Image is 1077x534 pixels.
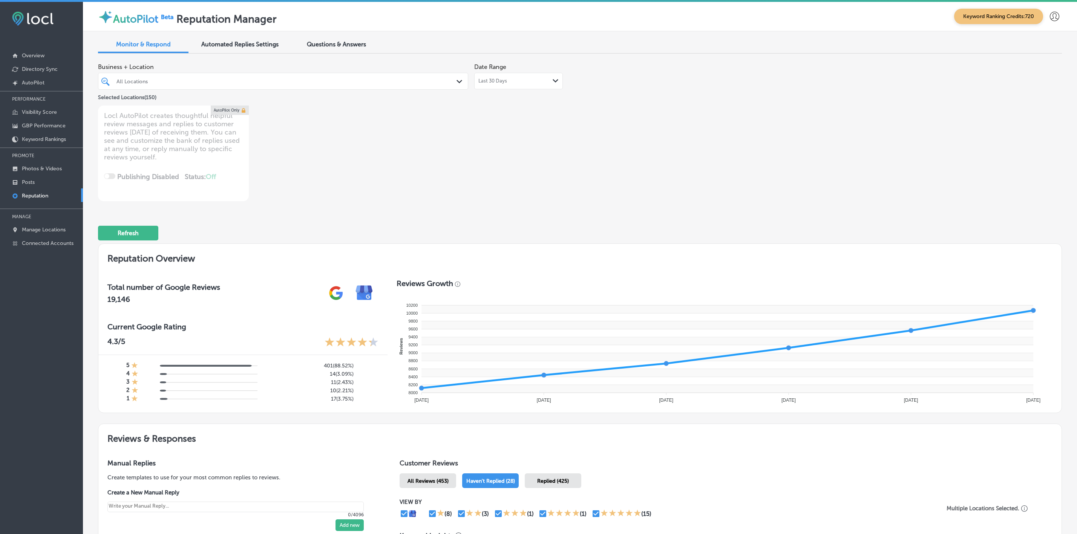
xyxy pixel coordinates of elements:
[22,179,35,185] p: Posts
[113,13,158,25] label: AutoPilot
[276,363,354,369] h5: 401 ( 88.52% )
[132,370,138,378] div: 1 Star
[408,383,417,387] tspan: 8200
[400,459,1052,470] h1: Customer Reviews
[406,303,418,308] tspan: 10200
[107,322,378,331] h3: Current Google Rating
[408,367,417,371] tspan: 8600
[107,459,375,467] h3: Manual Replies
[98,91,156,101] p: Selected Locations ( 150 )
[414,398,429,403] tspan: [DATE]
[22,240,74,246] p: Connected Accounts
[22,122,66,129] p: GBP Performance
[276,371,354,377] h5: 14 ( 3.09% )
[478,78,507,84] span: Last 30 Days
[659,398,673,403] tspan: [DATE]
[22,165,62,172] p: Photos & Videos
[98,244,1062,270] h2: Reputation Overview
[116,78,457,84] div: All Locations
[276,396,354,402] h5: 17 ( 3.75% )
[131,395,138,403] div: 1 Star
[408,319,417,323] tspan: 9800
[22,226,66,233] p: Manage Locations
[641,510,651,517] div: (15)
[158,13,176,21] img: Beta
[126,378,130,387] h4: 3
[127,395,129,403] h4: 1
[276,379,354,386] h5: 11 ( 2.43% )
[580,510,587,517] div: (1)
[98,63,468,70] span: Business + Location
[408,390,417,395] tspan: 8000
[176,13,277,25] label: Reputation Manager
[22,66,58,72] p: Directory Sync
[437,509,444,518] div: 1 Star
[22,52,44,59] p: Overview
[503,509,527,518] div: 3 Stars
[107,283,220,292] h3: Total number of Google Reviews
[398,338,403,355] text: Reviews
[1026,398,1040,403] tspan: [DATE]
[132,378,138,387] div: 1 Star
[307,41,366,48] span: Questions & Answers
[98,9,113,24] img: autopilot-icon
[12,12,54,26] img: fda3e92497d09a02dc62c9cd864e3231.png
[781,398,796,403] tspan: [DATE]
[408,350,417,355] tspan: 9000
[126,362,129,370] h4: 5
[107,489,364,496] label: Create a New Manual Reply
[408,358,417,363] tspan: 8800
[201,41,279,48] span: Automated Replies Settings
[126,370,130,378] h4: 4
[466,478,515,484] span: Haven't Replied (28)
[408,335,417,339] tspan: 9400
[22,193,48,199] p: Reputation
[474,63,506,70] label: Date Range
[107,512,364,517] p: 0/4096
[132,387,138,395] div: 1 Star
[322,279,350,307] img: gPZS+5FD6qPJAAAAABJRU5ErkJggg==
[107,473,375,482] p: Create templates to use for your most common replies to reviews.
[350,279,378,307] img: e7ababfa220611ac49bdb491a11684a6.png
[131,362,138,370] div: 1 Star
[98,226,158,240] button: Refresh
[601,509,641,518] div: 5 Stars
[537,478,569,484] span: Replied (425)
[22,136,66,142] p: Keyword Rankings
[22,80,44,86] p: AutoPilot
[406,311,418,315] tspan: 10000
[904,398,918,403] tspan: [DATE]
[276,387,354,394] h5: 10 ( 2.21% )
[547,509,580,518] div: 4 Stars
[336,519,364,531] button: Add new
[325,337,378,349] div: 4.3 Stars
[954,9,1043,24] span: Keyword Ranking Credits: 720
[444,510,452,517] div: (8)
[482,510,489,517] div: (3)
[126,387,130,395] h4: 2
[22,109,57,115] p: Visibility Score
[116,41,171,48] span: Monitor & Respond
[400,499,922,505] p: VIEW BY
[107,502,364,512] textarea: Create your Quick Reply
[947,505,1019,512] p: Multiple Locations Selected.
[107,337,125,349] p: 4.3 /5
[527,510,534,517] div: (1)
[408,343,417,347] tspan: 9200
[408,375,417,379] tspan: 8400
[466,509,482,518] div: 2 Stars
[536,398,551,403] tspan: [DATE]
[397,279,453,288] h3: Reviews Growth
[408,327,417,331] tspan: 9600
[107,295,220,304] h2: 19,146
[98,424,1062,450] h2: Reviews & Responses
[408,478,449,484] span: All Reviews (453)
